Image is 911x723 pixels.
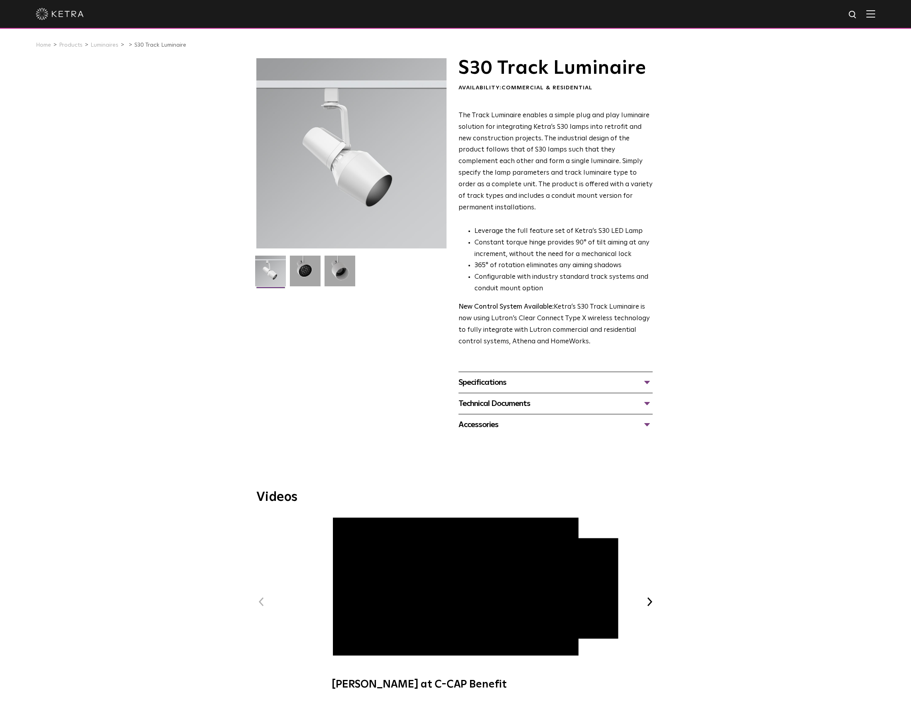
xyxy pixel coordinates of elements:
img: Hamburger%20Nav.svg [866,10,875,18]
a: Products [59,42,83,48]
span: Commercial & Residential [502,85,592,91]
div: Availability: [458,84,653,92]
h1: S30 Track Luminaire [458,58,653,78]
a: Luminaires [91,42,118,48]
div: Accessories [458,418,653,431]
div: Specifications [458,376,653,389]
a: S30 Track Luminaire [134,42,186,48]
li: Leverage the full feature set of Ketra’s S30 LED Lamp [474,226,653,237]
img: ketra-logo-2019-white [36,8,84,20]
li: Constant torque hinge provides 90° of tilt aiming at any increment, without the need for a mechan... [474,237,653,260]
img: S30-Track-Luminaire-2021-Web-Square [255,256,286,292]
li: 365° of rotation eliminates any aiming shadows [474,260,653,272]
a: Home [36,42,51,48]
span: The Track Luminaire enables a simple plug and play luminaire solution for integrating Ketra’s S30... [458,112,653,211]
img: 9e3d97bd0cf938513d6e [325,256,355,292]
h3: Videos [256,491,655,504]
li: Configurable with industry standard track systems and conduit mount option [474,272,653,295]
img: 3b1b0dc7630e9da69e6b [290,256,321,292]
strong: New Control System Available: [458,303,554,310]
button: Previous [256,597,267,607]
p: Ketra’s S30 Track Luminaire is now using Lutron’s Clear Connect Type X wireless technology to ful... [458,301,653,348]
button: Next [645,597,655,607]
img: search icon [848,10,858,20]
div: Technical Documents [458,397,653,410]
